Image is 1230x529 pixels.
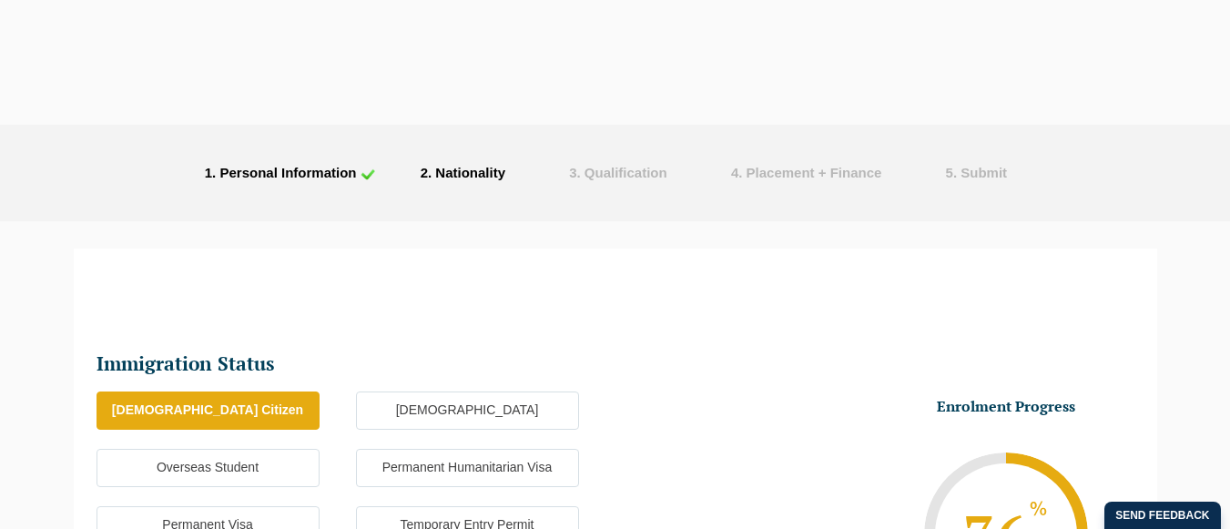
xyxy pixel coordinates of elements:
[97,449,320,487] label: Overseas Student
[428,165,505,180] span: . Nationality
[361,168,375,180] img: check_icon
[731,165,738,180] span: 4
[953,165,1007,180] span: . Submit
[205,165,212,180] span: 1
[577,165,667,180] span: . Qualification
[892,397,1120,416] h3: Enrolment Progress
[569,165,576,180] span: 3
[212,165,356,180] span: . Personal Information
[97,392,320,430] label: [DEMOGRAPHIC_DATA] Citizen
[946,165,953,180] span: 5
[1029,502,1049,519] sup: %
[356,449,579,487] label: Permanent Humanitarian Visa
[356,392,579,430] label: [DEMOGRAPHIC_DATA]
[97,351,601,377] h2: Immigration Status
[738,165,881,180] span: . Placement + Finance
[421,165,428,180] span: 2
